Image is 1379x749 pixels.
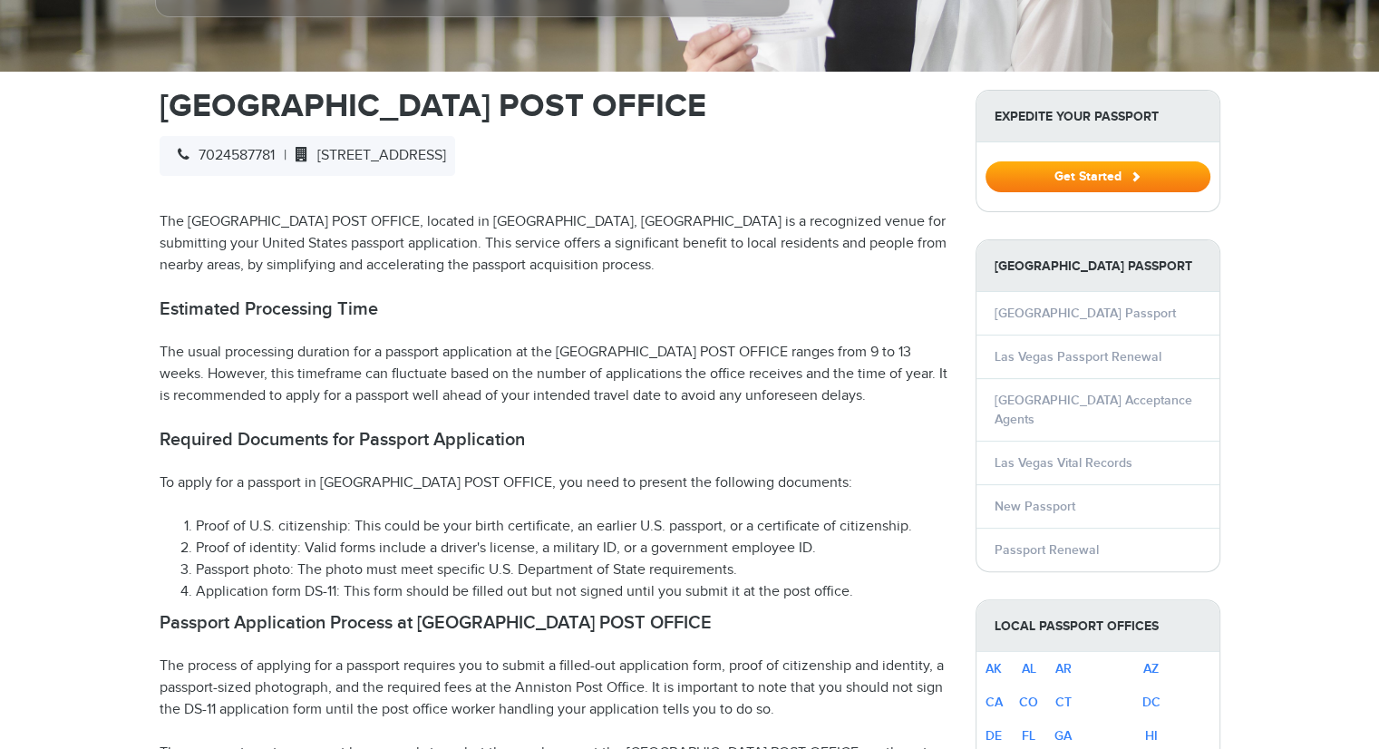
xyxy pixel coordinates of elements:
a: Get Started [986,169,1210,183]
strong: Local Passport Offices [976,600,1219,652]
span: [STREET_ADDRESS] [286,147,446,164]
a: [GEOGRAPHIC_DATA] Acceptance Agents [995,393,1192,427]
li: Proof of U.S. citizenship: This could be your birth certificate, an earlier U.S. passport, or a c... [196,516,948,538]
a: [GEOGRAPHIC_DATA] Passport [995,306,1176,321]
a: CA [986,695,1003,710]
h2: Passport Application Process at [GEOGRAPHIC_DATA] POST OFFICE [160,612,948,634]
a: AZ [1143,661,1159,676]
button: Get Started [986,161,1210,192]
a: CO [1019,695,1038,710]
a: Las Vegas Vital Records [995,455,1132,471]
strong: Expedite Your Passport [976,91,1219,142]
strong: [GEOGRAPHIC_DATA] Passport [976,240,1219,292]
a: CT [1055,695,1072,710]
a: FL [1022,728,1035,744]
li: Passport photo: The photo must meet specific U.S. Department of State requirements. [196,559,948,581]
h2: Estimated Processing Time [160,298,948,320]
a: GA [1054,728,1072,744]
p: To apply for a passport in [GEOGRAPHIC_DATA] POST OFFICE, you need to present the following docum... [160,472,948,494]
a: DE [986,728,1002,744]
a: AK [986,661,1002,676]
a: Las Vegas Passport Renewal [995,349,1161,365]
li: Proof of identity: Valid forms include a driver's license, a military ID, or a government employe... [196,538,948,559]
a: AR [1055,661,1072,676]
a: New Passport [995,499,1075,514]
a: Passport Renewal [995,542,1099,558]
div: | [160,136,455,176]
p: The [GEOGRAPHIC_DATA] POST OFFICE, located in [GEOGRAPHIC_DATA], [GEOGRAPHIC_DATA] is a recognize... [160,211,948,277]
span: 7024587781 [169,147,275,164]
a: DC [1142,695,1160,710]
a: HI [1145,728,1158,744]
h1: [GEOGRAPHIC_DATA] POST OFFICE [160,90,948,122]
h2: Required Documents for Passport Application [160,429,948,451]
a: AL [1022,661,1036,676]
li: Application form DS-11: This form should be filled out but not signed until you submit it at the ... [196,581,948,603]
p: The usual processing duration for a passport application at the [GEOGRAPHIC_DATA] POST OFFICE ran... [160,342,948,407]
p: The process of applying for a passport requires you to submit a filled-out application form, proo... [160,656,948,721]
